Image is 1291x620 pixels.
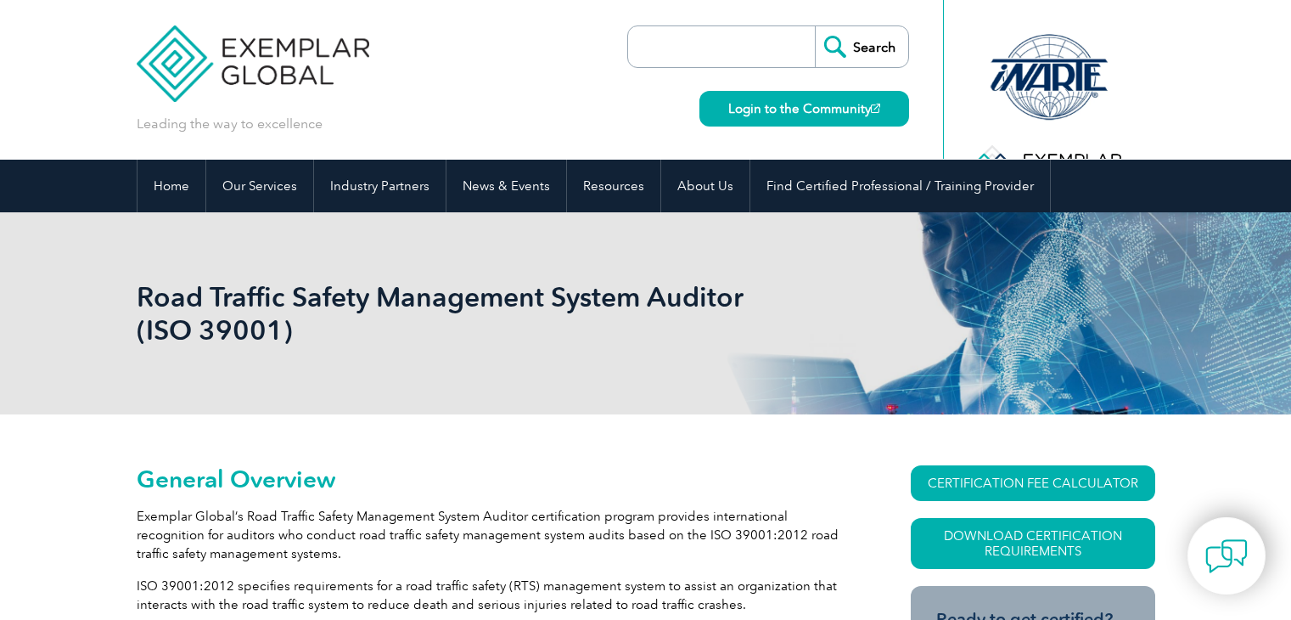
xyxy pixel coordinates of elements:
[137,507,850,563] p: Exemplar Global’s Road Traffic Safety Management System Auditor certification program provides in...
[911,465,1155,501] a: CERTIFICATION FEE CALCULATOR
[137,577,850,614] p: ISO 39001:2012 specifies requirements for a road traffic safety (RTS) management system to assist...
[446,160,566,212] a: News & Events
[911,518,1155,569] a: Download Certification Requirements
[815,26,908,67] input: Search
[567,160,660,212] a: Resources
[137,280,789,347] h1: Road Traffic Safety Management System Auditor (ISO 39001)
[314,160,446,212] a: Industry Partners
[206,160,313,212] a: Our Services
[750,160,1050,212] a: Find Certified Professional / Training Provider
[1205,535,1248,578] img: contact-chat.png
[138,160,205,212] a: Home
[137,115,323,133] p: Leading the way to excellence
[699,91,909,127] a: Login to the Community
[661,160,749,212] a: About Us
[137,465,850,493] h2: General Overview
[871,104,880,113] img: open_square.png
